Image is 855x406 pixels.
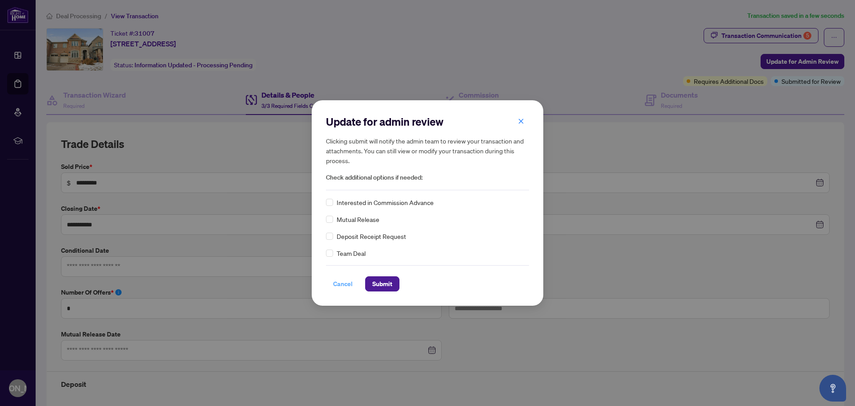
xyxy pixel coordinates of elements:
span: close [518,118,524,124]
button: Submit [365,276,399,291]
span: Deposit Receipt Request [337,231,406,241]
span: Interested in Commission Advance [337,197,434,207]
span: Mutual Release [337,214,379,224]
h5: Clicking submit will notify the admin team to review your transaction and attachments. You can st... [326,136,529,165]
span: Submit [372,277,392,291]
button: Open asap [819,375,846,402]
span: Check additional options if needed: [326,172,529,183]
span: Team Deal [337,248,366,258]
span: Cancel [333,277,353,291]
button: Cancel [326,276,360,291]
h2: Update for admin review [326,115,529,129]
